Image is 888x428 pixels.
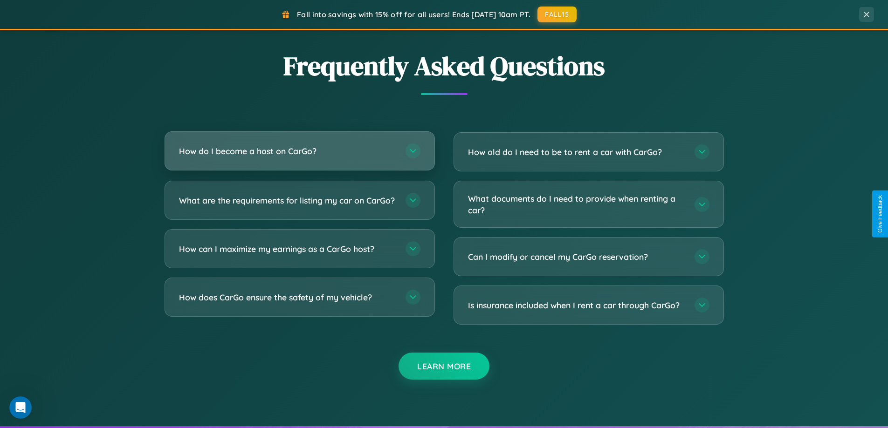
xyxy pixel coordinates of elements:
h3: How does CarGo ensure the safety of my vehicle? [179,292,396,303]
h3: Is insurance included when I rent a car through CarGo? [468,299,685,311]
span: Fall into savings with 15% off for all users! Ends [DATE] 10am PT. [297,10,530,19]
h3: How old do I need to be to rent a car with CarGo? [468,146,685,158]
iframe: Intercom live chat [9,396,32,419]
div: Give Feedback [877,195,883,233]
h2: Frequently Asked Questions [165,48,724,84]
button: FALL15 [537,7,577,22]
h3: What documents do I need to provide when renting a car? [468,193,685,216]
h3: Can I modify or cancel my CarGo reservation? [468,251,685,263]
button: Learn More [399,353,489,380]
h3: What are the requirements for listing my car on CarGo? [179,195,396,206]
h3: How do I become a host on CarGo? [179,145,396,157]
h3: How can I maximize my earnings as a CarGo host? [179,243,396,255]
